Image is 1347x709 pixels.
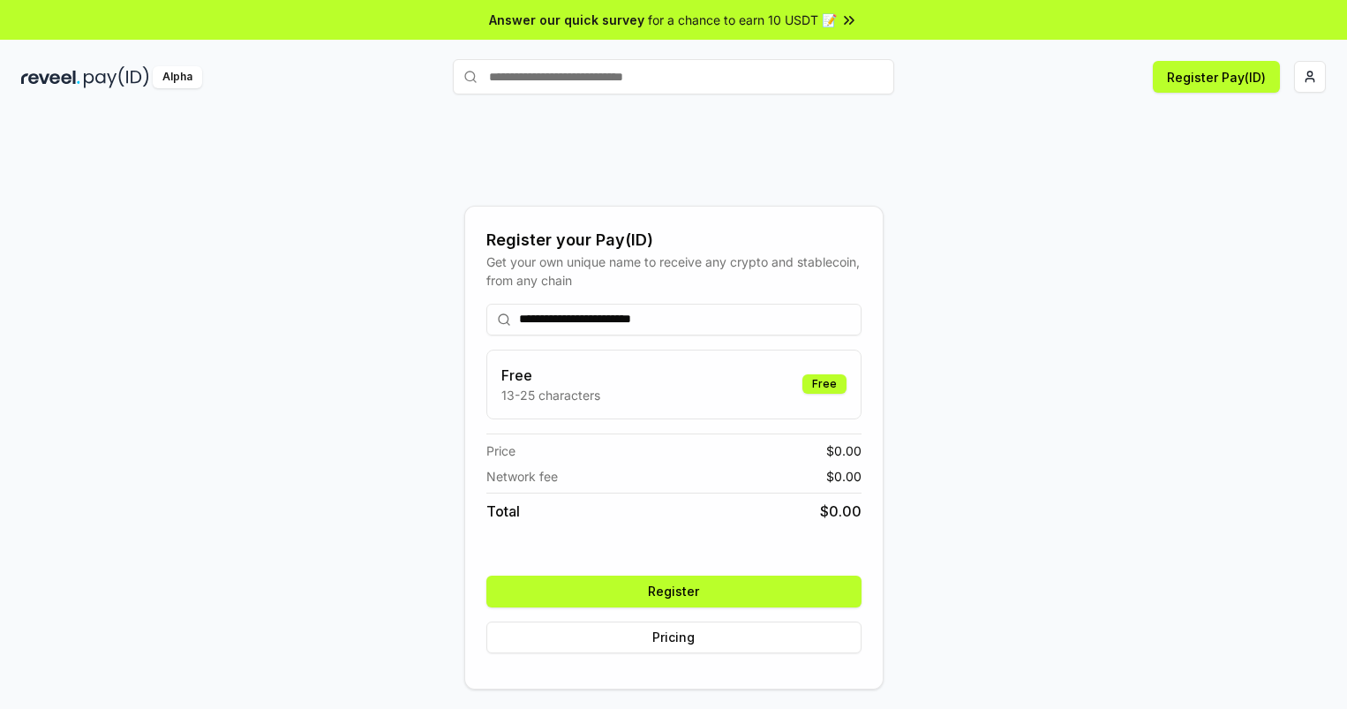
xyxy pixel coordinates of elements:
[802,374,847,394] div: Free
[486,622,862,653] button: Pricing
[486,228,862,253] div: Register your Pay(ID)
[820,501,862,522] span: $ 0.00
[486,501,520,522] span: Total
[501,386,600,404] p: 13-25 characters
[826,467,862,486] span: $ 0.00
[486,467,558,486] span: Network fee
[501,365,600,386] h3: Free
[489,11,644,29] span: Answer our quick survey
[648,11,837,29] span: for a chance to earn 10 USDT 📝
[21,66,80,88] img: reveel_dark
[1153,61,1280,93] button: Register Pay(ID)
[153,66,202,88] div: Alpha
[826,441,862,460] span: $ 0.00
[84,66,149,88] img: pay_id
[486,253,862,290] div: Get your own unique name to receive any crypto and stablecoin, from any chain
[486,441,515,460] span: Price
[486,576,862,607] button: Register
